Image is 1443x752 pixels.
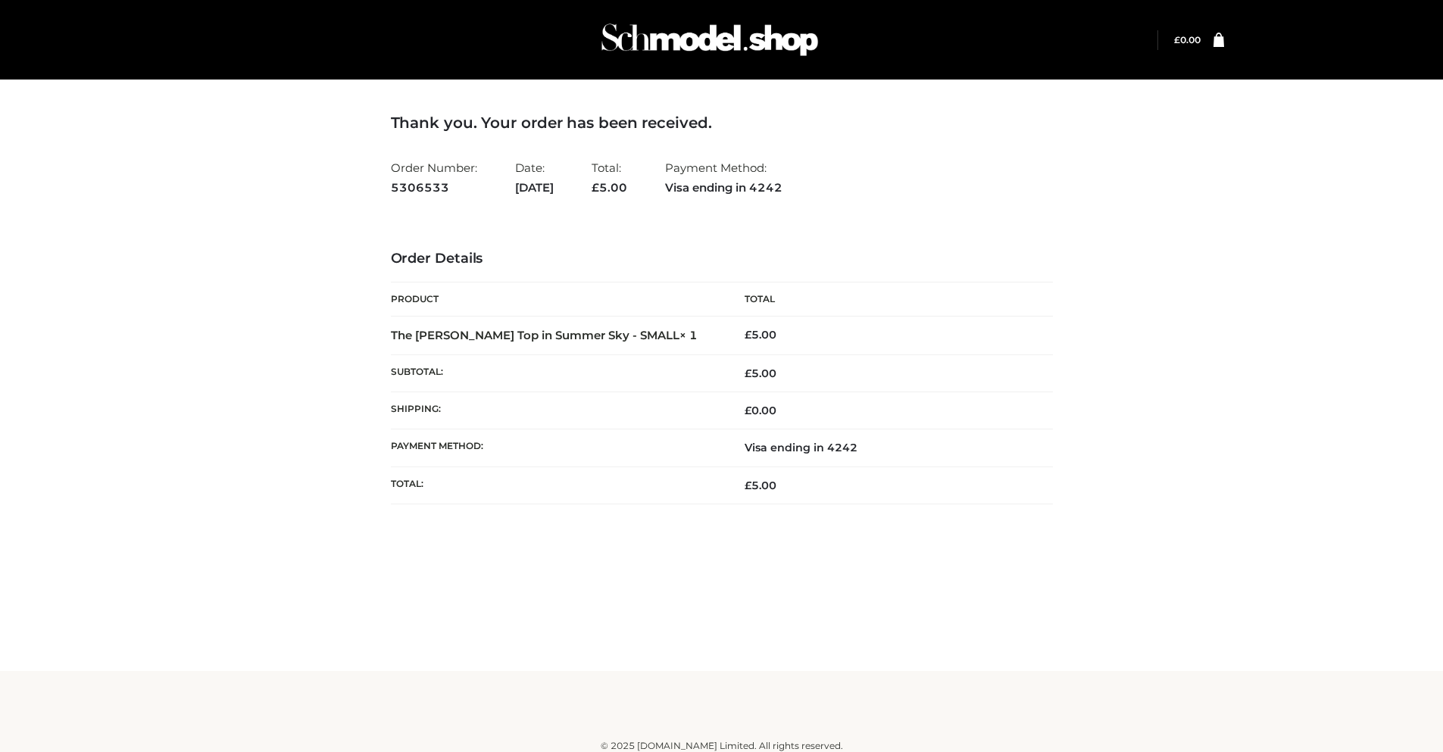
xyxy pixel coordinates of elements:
[722,429,1053,466] td: Visa ending in 4242
[722,282,1053,317] th: Total
[391,114,1053,132] h3: Thank you. Your order has been received.
[596,10,823,70] img: Schmodel Admin 964
[515,154,554,201] li: Date:
[391,178,477,198] strong: 5306533
[665,178,782,198] strong: Visa ending in 4242
[391,154,477,201] li: Order Number:
[745,367,776,380] span: 5.00
[391,429,722,466] th: Payment method:
[391,328,698,342] strong: The [PERSON_NAME] Top in Summer Sky - SMALL
[515,178,554,198] strong: [DATE]
[592,180,627,195] span: 5.00
[679,328,698,342] strong: × 1
[592,154,627,201] li: Total:
[391,251,1053,267] h3: Order Details
[745,404,751,417] span: £
[391,354,722,392] th: Subtotal:
[1174,34,1180,45] span: £
[391,392,722,429] th: Shipping:
[745,367,751,380] span: £
[665,154,782,201] li: Payment Method:
[391,466,722,504] th: Total:
[745,479,751,492] span: £
[745,404,776,417] bdi: 0.00
[592,180,599,195] span: £
[745,328,751,342] span: £
[745,479,776,492] span: 5.00
[391,282,722,317] th: Product
[745,328,776,342] bdi: 5.00
[1174,34,1201,45] bdi: 0.00
[1174,34,1201,45] a: £0.00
